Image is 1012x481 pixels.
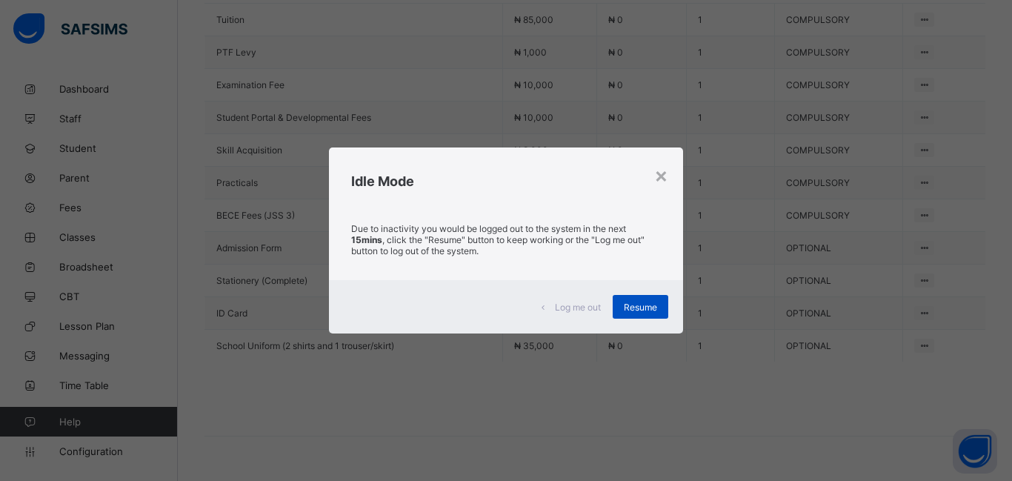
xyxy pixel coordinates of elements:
[624,302,657,313] span: Resume
[351,234,382,245] strong: 15mins
[555,302,601,313] span: Log me out
[351,173,661,189] h2: Idle Mode
[351,223,661,256] p: Due to inactivity you would be logged out to the system in the next , click the "Resume" button t...
[654,162,668,188] div: ×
